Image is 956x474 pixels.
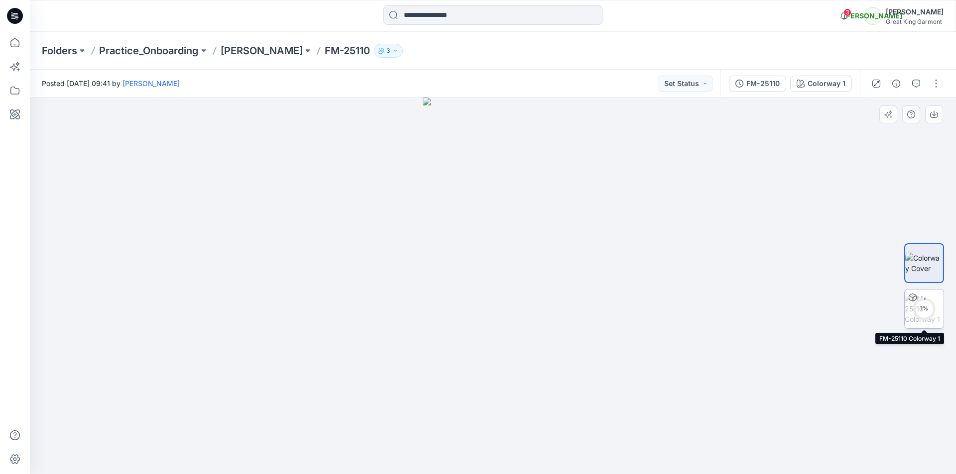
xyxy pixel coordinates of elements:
[886,6,944,18] div: [PERSON_NAME]
[888,76,904,92] button: Details
[42,78,180,89] span: Posted [DATE] 09:41 by
[374,44,403,58] button: 3
[746,78,780,89] div: FM-25110
[864,7,882,25] div: [PERSON_NAME]
[325,44,370,58] p: FM-25110
[423,97,563,474] img: eyJhbGciOiJIUzI1NiIsImtpZCI6IjAiLCJzbHQiOiJzZXMiLCJ0eXAiOiJKV1QifQ.eyJkYXRhIjp7InR5cGUiOiJzdG9yYW...
[905,293,944,324] img: FM-25110 Colorway 1
[99,44,199,58] a: Practice_Onboarding
[122,79,180,88] a: [PERSON_NAME]
[729,76,786,92] button: FM-25110
[790,76,852,92] button: Colorway 1
[386,45,390,56] p: 3
[905,253,943,274] img: Colorway Cover
[221,44,303,58] a: [PERSON_NAME]
[843,8,851,16] span: 3
[808,78,845,89] div: Colorway 1
[912,304,936,313] div: 1 %
[42,44,77,58] a: Folders
[886,18,944,25] div: Great King Garment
